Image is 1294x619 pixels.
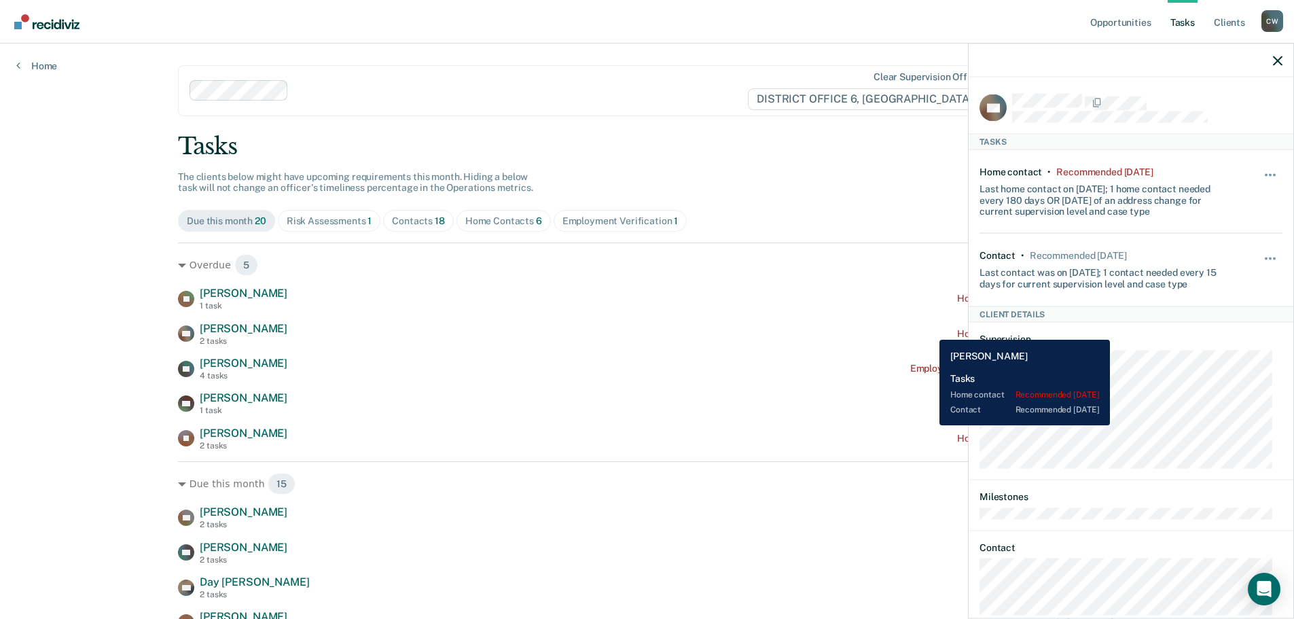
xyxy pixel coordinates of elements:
[14,14,79,29] img: Recidiviz
[957,433,1116,444] div: Home contact recommended [DATE]
[178,132,1116,160] div: Tasks
[200,506,287,518] span: [PERSON_NAME]
[268,473,295,495] span: 15
[969,306,1293,322] div: Client Details
[748,88,992,110] span: DISTRICT OFFICE 6, [GEOGRAPHIC_DATA]
[200,590,309,599] div: 2 tasks
[367,215,372,226] span: 1
[200,301,287,311] div: 1 task
[200,427,287,440] span: [PERSON_NAME]
[200,287,287,300] span: [PERSON_NAME]
[536,215,542,226] span: 6
[980,491,1282,503] dt: Milestones
[178,171,533,194] span: The clients below might have upcoming requirements this month. Hiding a below task will not chang...
[200,541,287,554] span: [PERSON_NAME]
[200,520,287,529] div: 2 tasks
[435,215,445,226] span: 18
[287,215,372,227] div: Risk Assessments
[562,215,679,227] div: Employment Verification
[674,215,678,226] span: 1
[187,215,266,227] div: Due this month
[1261,10,1283,32] button: Profile dropdown button
[1047,166,1051,177] div: •
[980,166,1042,177] div: Home contact
[957,293,1116,304] div: Home contact recommended [DATE]
[200,576,309,588] span: Day [PERSON_NAME]
[200,391,287,404] span: [PERSON_NAME]
[910,363,1116,374] div: Employment Verification recommended [DATE]
[1056,166,1153,177] div: Recommended 8 months ago
[16,60,57,72] a: Home
[969,133,1293,149] div: Tasks
[234,254,258,276] span: 5
[465,215,542,227] div: Home Contacts
[200,357,287,370] span: [PERSON_NAME]
[200,555,287,565] div: 2 tasks
[392,215,445,227] div: Contacts
[980,333,1282,344] dt: Supervision
[980,177,1232,217] div: Last home contact on [DATE]; 1 home contact needed every 180 days OR [DATE] of an address change ...
[200,406,287,415] div: 1 task
[1261,10,1283,32] div: C W
[200,322,287,335] span: [PERSON_NAME]
[178,473,1116,495] div: Due this month
[200,336,287,346] div: 2 tasks
[255,215,266,226] span: 20
[1021,250,1024,262] div: •
[178,254,1116,276] div: Overdue
[957,328,1116,340] div: Home contact recommended [DATE]
[200,371,287,381] div: 4 tasks
[980,261,1232,289] div: Last contact was on [DATE]; 1 contact needed every 15 days for current supervision level and case...
[980,250,1016,262] div: Contact
[1030,250,1126,262] div: Recommended in 10 days
[980,542,1282,553] dt: Contact
[1248,573,1280,605] div: Open Intercom Messenger
[874,71,989,83] div: Clear supervision officers
[200,441,287,450] div: 2 tasks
